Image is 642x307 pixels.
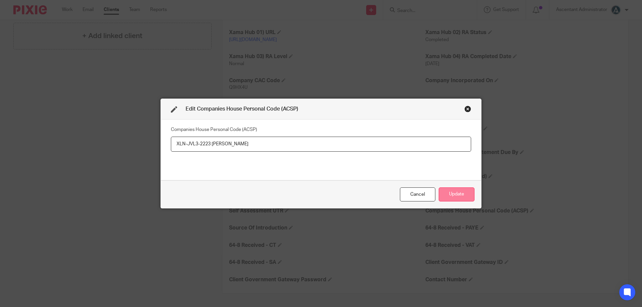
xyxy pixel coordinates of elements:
[400,187,435,202] div: Close this dialog window
[464,106,471,112] div: Close this dialog window
[439,187,474,202] button: Update
[171,137,471,152] input: Companies House Personal Code (ACSP)
[171,126,257,133] label: Companies House Personal Code (ACSP)
[186,106,298,112] span: Edit Companies House Personal Code (ACSP)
